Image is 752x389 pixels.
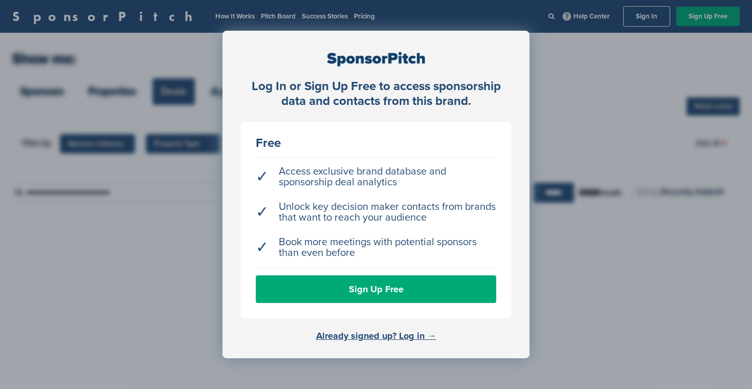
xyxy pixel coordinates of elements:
div: Free [256,137,496,149]
li: Book more meetings with potential sponsors than even before [256,232,496,264]
span: ✓ [256,242,269,253]
li: Unlock key decision maker contacts from brands that want to reach your audience [256,197,496,228]
span: ✓ [256,207,269,218]
span: ✓ [256,171,269,182]
iframe: Button to launch messaging window [711,348,744,381]
a: Sign Up Free [256,275,496,303]
div: Log In or Sign Up Free to access sponsorship data and contacts from this brand. [240,79,512,109]
a: Already signed up? Log in → [316,330,436,341]
li: Access exclusive brand database and sponsorship deal analytics [256,161,496,193]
